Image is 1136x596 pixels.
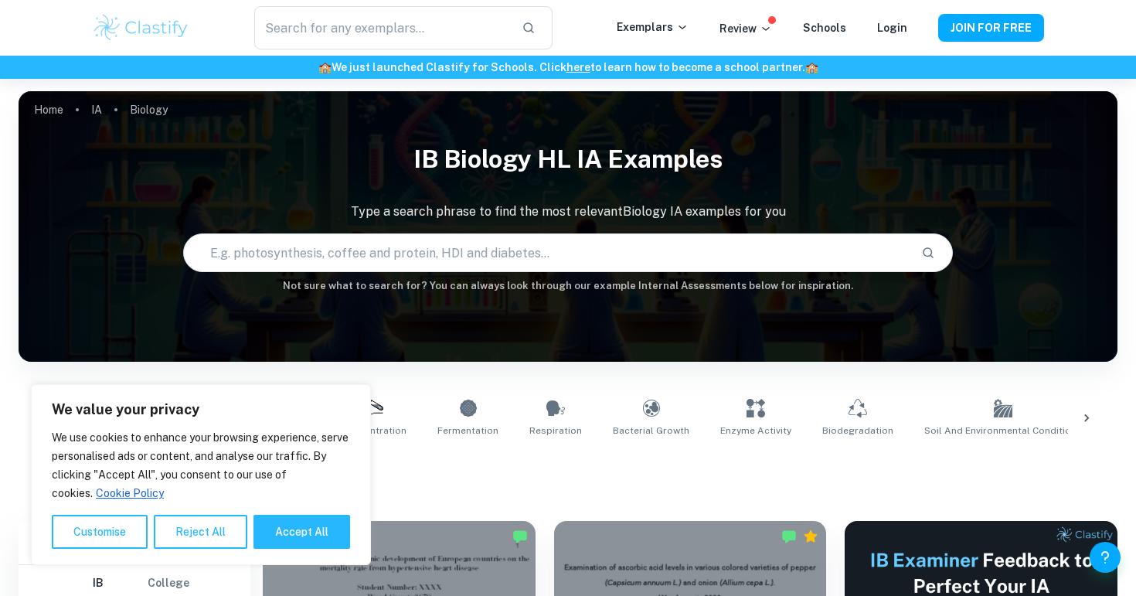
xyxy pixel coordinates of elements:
button: Reject All [154,515,247,549]
span: Concentration [342,424,406,438]
div: We value your privacy [31,384,371,565]
input: E.g. photosynthesis, coffee and protein, HDI and diabetes... [184,231,908,274]
img: Clastify logo [92,12,190,43]
span: Respiration [529,424,582,438]
p: We value your privacy [52,400,350,419]
button: JOIN FOR FREE [938,14,1044,42]
p: Review [719,20,772,37]
a: Cookie Policy [95,486,165,500]
button: Help and Feedback [1090,542,1121,573]
a: Login [877,22,907,34]
h1: All Biology HL IA Examples [73,456,1063,484]
h6: Not sure what to search for? You can always look through our example Internal Assessments below f... [19,278,1117,294]
p: Biology [130,101,168,118]
img: Marked [512,529,528,544]
button: Search [915,240,941,266]
span: Biodegradation [822,424,893,438]
span: Fermentation [437,424,498,438]
a: Home [34,99,63,121]
button: Customise [52,515,148,549]
span: 🏫 [318,61,332,73]
span: Soil and Environmental Conditions [924,424,1082,438]
span: Bacterial Growth [613,424,689,438]
img: Marked [781,529,797,544]
h1: IB Biology HL IA examples [19,135,1117,184]
span: 🏫 [805,61,818,73]
div: Premium [803,529,818,544]
p: Type a search phrase to find the most relevant Biology IA examples for you [19,203,1117,221]
p: Exemplars [617,19,689,36]
a: IA [91,99,102,121]
span: Enzyme Activity [720,424,791,438]
a: here [566,61,590,73]
a: Schools [803,22,846,34]
p: We use cookies to enhance your browsing experience, serve personalised ads or content, and analys... [52,428,350,502]
h6: Filter exemplars [19,521,250,564]
h6: We just launched Clastify for Schools. Click to learn how to become a school partner. [3,59,1133,76]
input: Search for any exemplars... [254,6,509,49]
button: Accept All [253,515,350,549]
